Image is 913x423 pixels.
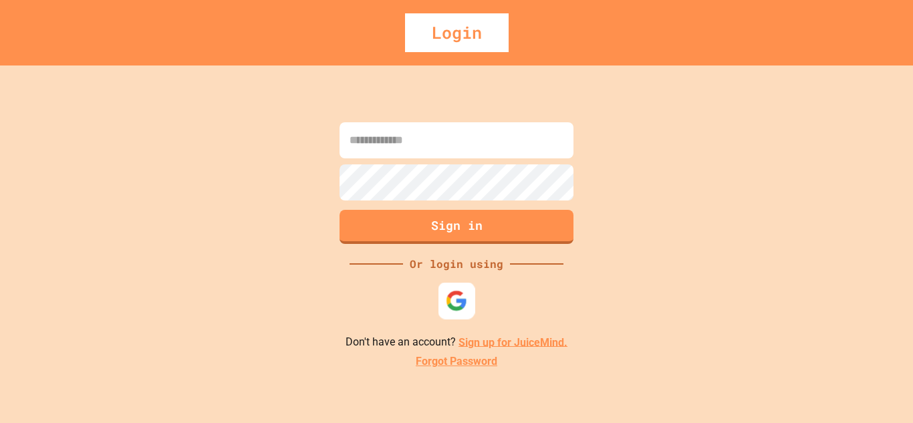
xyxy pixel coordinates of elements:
img: google-icon.svg [446,289,468,311]
div: Or login using [403,256,510,272]
div: Login [405,13,509,52]
a: Sign up for JuiceMind. [459,335,567,348]
p: Don't have an account? [346,334,567,351]
a: Forgot Password [416,354,497,370]
button: Sign in [340,210,573,244]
